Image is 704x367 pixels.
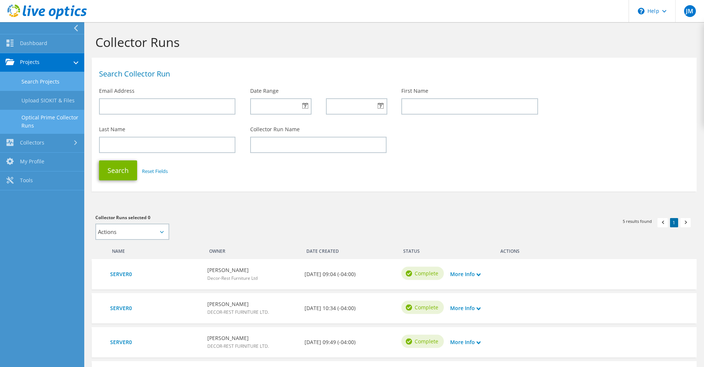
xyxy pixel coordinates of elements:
[250,126,300,133] label: Collector Run Name
[305,270,356,278] b: [DATE] 09:04 (-04:00)
[623,218,652,224] span: 5 results found
[305,338,356,346] b: [DATE] 09:49 (-04:00)
[106,244,204,255] div: Name
[670,218,678,227] a: 1
[204,244,301,255] div: Owner
[142,168,168,174] a: Reset Fields
[95,34,689,50] h1: Collector Runs
[450,338,480,346] a: More Info
[207,334,269,342] b: [PERSON_NAME]
[684,5,696,17] span: JM
[250,87,279,95] label: Date Range
[450,270,480,278] a: More Info
[207,300,269,308] b: [PERSON_NAME]
[207,266,258,274] b: [PERSON_NAME]
[495,244,689,255] div: Actions
[110,338,200,346] a: SERVER0
[99,87,135,95] label: Email Address
[415,269,438,278] span: Complete
[110,270,200,278] a: SERVER0
[207,309,269,315] span: DECOR-REST FURNITURE LTD.
[450,304,480,312] a: More Info
[207,343,269,349] span: DECOR-REST FURNITURE LTD.
[95,214,387,222] h3: Collector Runs selected 0
[110,304,200,312] a: SERVER0
[99,70,686,78] h1: Search Collector Run
[99,126,125,133] label: Last Name
[99,160,137,180] button: Search
[638,8,645,14] svg: \n
[398,244,446,255] div: Status
[207,275,258,281] span: Decor-Rest Furniture Ltd
[415,303,438,312] span: Complete
[305,304,356,312] b: [DATE] 10:34 (-04:00)
[415,337,438,346] span: Complete
[301,244,398,255] div: Date Created
[401,87,428,95] label: First Name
